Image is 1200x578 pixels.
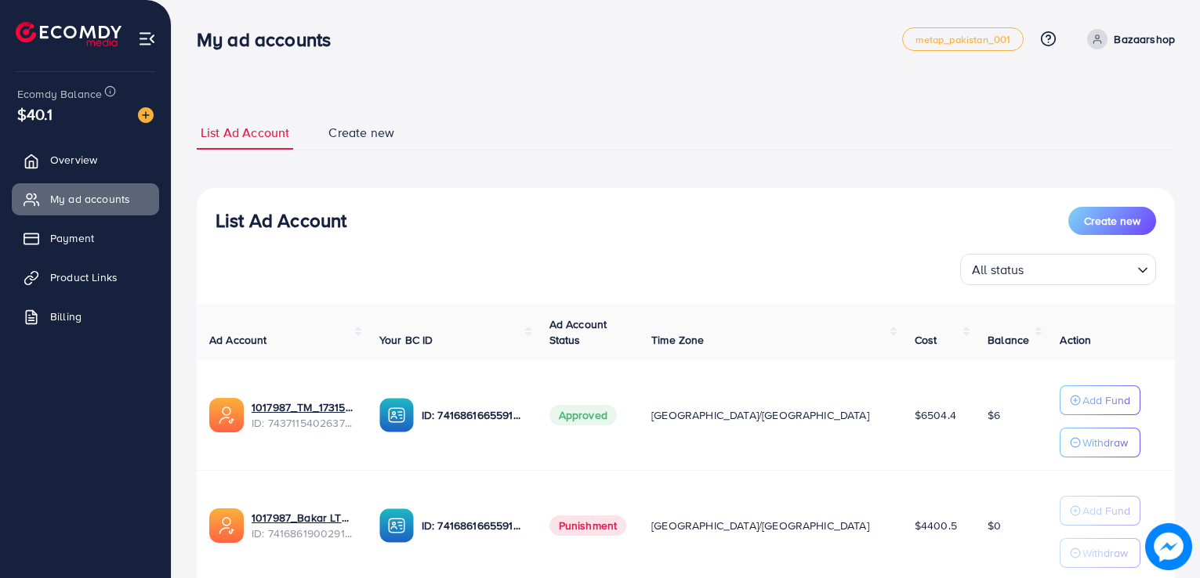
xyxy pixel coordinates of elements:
span: $6 [988,407,1000,423]
img: image [1145,523,1192,570]
span: List Ad Account [201,124,289,142]
span: Balance [988,332,1029,348]
img: ic-ads-acc.e4c84228.svg [209,508,244,543]
button: Withdraw [1060,538,1140,568]
div: Search for option [960,254,1156,285]
span: Ecomdy Balance [17,86,102,102]
p: Withdraw [1082,433,1128,452]
p: Withdraw [1082,544,1128,562]
span: ID: 7437115402637180945 [252,415,354,431]
div: <span class='underline'>1017987_Bakar LTD_1726872756975</span></br>7416861900291555329 [252,510,354,542]
button: Withdraw [1060,428,1140,457]
h3: List Ad Account [216,209,346,232]
a: Payment [12,222,159,254]
a: Overview [12,144,159,175]
span: $6504.4 [915,407,956,423]
img: ic-ba-acc.ded83a64.svg [379,398,414,432]
span: Billing [50,309,82,324]
span: Create new [328,124,394,142]
a: Billing [12,301,159,332]
img: ic-ads-acc.e4c84228.svg [209,398,244,432]
h3: My ad accounts [197,28,343,51]
span: Approved [549,405,617,425]
span: metap_pakistan_001 [915,34,1011,45]
span: Punishment [549,515,627,536]
span: Overview [50,152,97,168]
a: My ad accounts [12,183,159,215]
button: Add Fund [1060,496,1140,526]
p: Add Fund [1082,501,1130,520]
a: Product Links [12,262,159,293]
button: Add Fund [1060,385,1140,415]
span: $0 [988,518,1001,533]
img: ic-ba-acc.ded83a64.svg [379,508,414,543]
span: Payment [50,230,94,246]
span: $4400.5 [915,518,957,533]
a: 1017987_Bakar LTD_1726872756975 [252,510,354,526]
img: logo [16,22,121,46]
span: Product Links [50,269,118,285]
span: [GEOGRAPHIC_DATA]/[GEOGRAPHIC_DATA] [651,518,869,533]
p: Add Fund [1082,391,1130,410]
span: Ad Account Status [549,316,607,348]
img: menu [138,30,156,48]
span: Create new [1084,213,1140,229]
div: <span class='underline'>1017987_TM_1731588383361</span></br>7437115402637180945 [252,399,354,432]
p: ID: 7416861665591017473 [422,516,524,535]
img: image [138,107,154,123]
span: $40.1 [17,103,53,125]
a: 1017987_TM_1731588383361 [252,399,354,415]
span: [GEOGRAPHIC_DATA]/[GEOGRAPHIC_DATA] [651,407,869,423]
a: metap_pakistan_001 [902,27,1024,51]
span: ID: 7416861900291555329 [252,526,354,541]
a: Bazaarshop [1081,29,1175,49]
span: Cost [915,332,937,348]
input: Search for option [1029,255,1131,281]
p: ID: 7416861665591017473 [422,406,524,424]
span: My ad accounts [50,191,130,207]
button: Create new [1068,207,1156,235]
p: Bazaarshop [1114,30,1175,49]
span: Action [1060,332,1091,348]
span: Ad Account [209,332,267,348]
span: Time Zone [651,332,704,348]
span: All status [969,258,1028,281]
span: Your BC ID [379,332,433,348]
